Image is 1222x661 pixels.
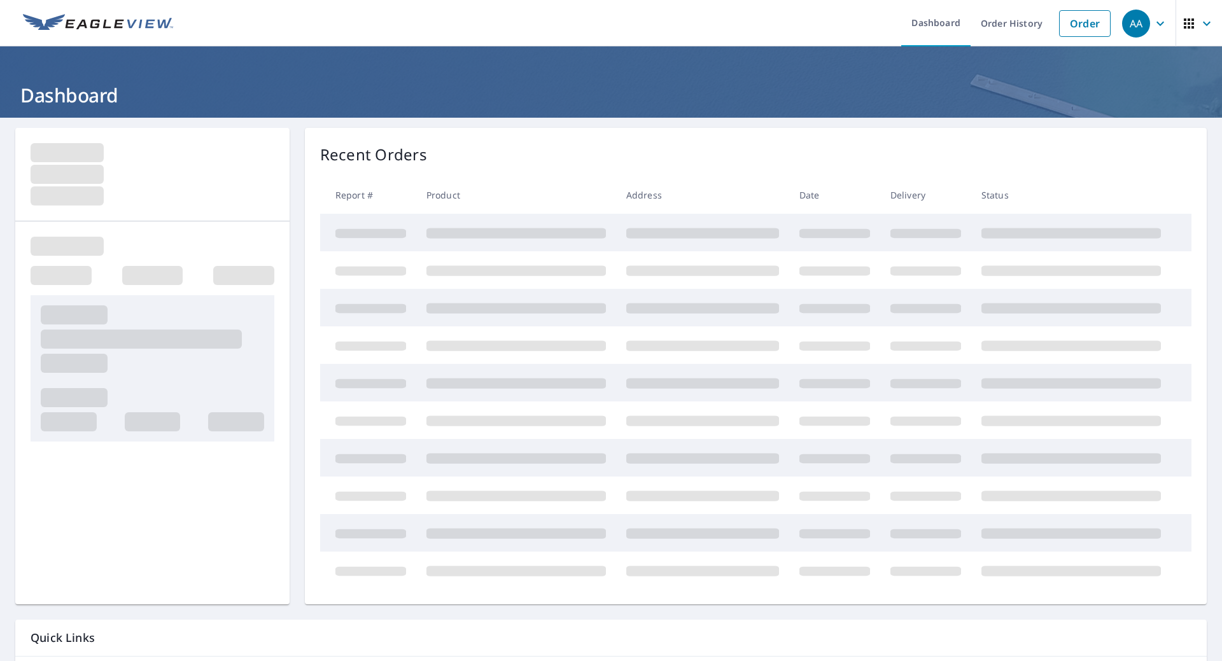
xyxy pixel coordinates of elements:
h1: Dashboard [15,82,1207,108]
th: Report # [320,176,416,214]
p: Quick Links [31,630,1191,646]
p: Recent Orders [320,143,427,166]
a: Order [1059,10,1111,37]
img: EV Logo [23,14,173,33]
th: Date [789,176,880,214]
th: Address [616,176,789,214]
th: Product [416,176,616,214]
th: Delivery [880,176,971,214]
th: Status [971,176,1171,214]
div: AA [1122,10,1150,38]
